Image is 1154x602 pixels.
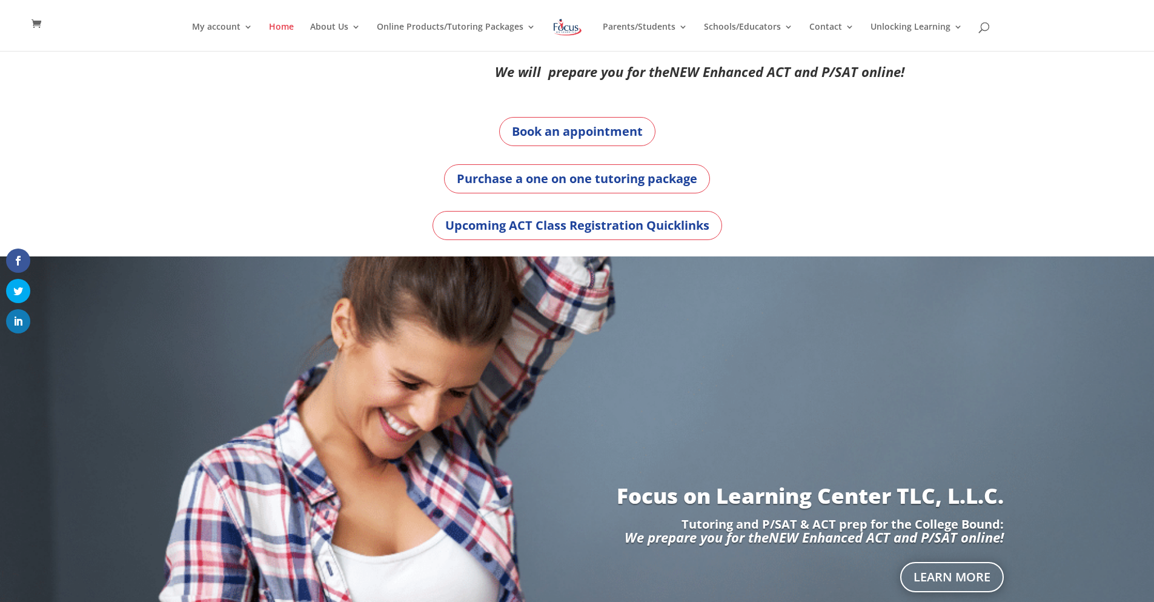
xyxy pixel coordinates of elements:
[769,528,1004,546] em: NEW Enhanced ACT and P/SAT online!
[900,562,1004,592] a: Learn More
[625,528,769,546] em: We prepare you for the
[704,22,793,51] a: Schools/Educators
[809,22,854,51] a: Contact
[433,211,722,240] a: Upcoming ACT Class Registration Quicklinks
[444,164,710,193] a: Purchase a one on one tutoring package
[192,22,253,51] a: My account
[552,16,583,38] img: Focus on Learning
[669,62,904,81] em: NEW Enhanced ACT and P/SAT online!
[495,62,669,81] em: We will prepare you for the
[617,481,1004,510] a: Focus on Learning Center TLC, L.L.C.
[603,22,688,51] a: Parents/Students
[870,22,963,51] a: Unlocking Learning
[150,518,1003,530] p: Tutoring and P/SAT & ACT prep for the College Bound:
[377,22,536,51] a: Online Products/Tutoring Packages
[269,22,294,51] a: Home
[499,117,655,146] a: Book an appointment
[310,22,360,51] a: About Us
